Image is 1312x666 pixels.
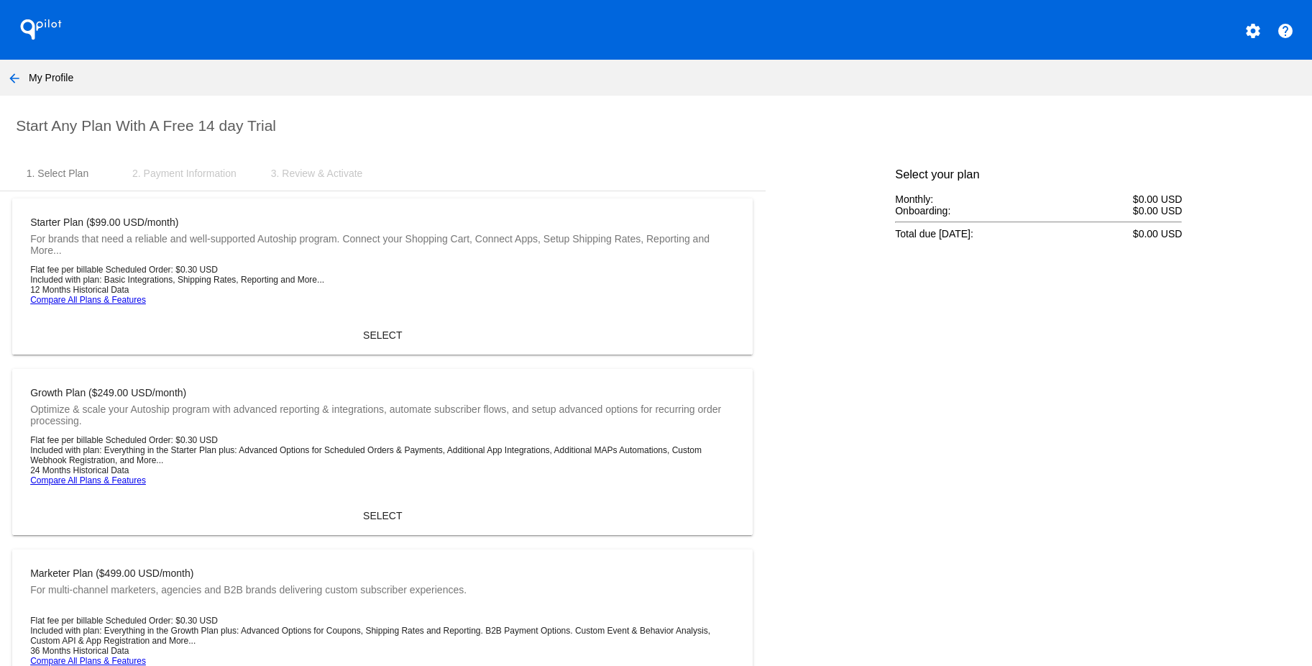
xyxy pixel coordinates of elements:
li: Included with plan: Everything in the Growth Plan plus: Advanced Options for Coupons, Shipping Ra... [30,626,735,646]
mat-card-title: Starter Plan ($99.00 USD/month) [30,216,729,228]
mat-card-title: Marketer Plan ($499.00 USD/month) [30,567,467,579]
div: Onboarding: [895,205,1182,216]
mat-icon: arrow_back [6,70,23,87]
a: Compare All Plans & Features [30,475,146,485]
span: $0.00 USD [1133,205,1182,216]
div: Monthly: [895,193,1182,205]
li: Included with plan: Everything in the Starter Plan plus: Advanced Options for Scheduled Orders & ... [30,445,735,465]
h1: QPilot [12,15,70,44]
li: Included with plan: Basic Integrations, Shipping Rates, Reporting and More... [30,275,735,285]
span: SELECT [363,510,402,521]
li: Flat fee per billable Scheduled Order: $0.30 USD [30,435,735,445]
li: 36 Months Historical Data [30,646,735,656]
span: $0.00 USD [1133,193,1182,205]
a: Compare All Plans & Features [30,295,146,305]
h2: Start Any Plan With A Free 14 day Trial [16,117,1300,134]
li: Flat fee per billable Scheduled Order: $0.30 USD [30,616,735,626]
mat-card-subtitle: For brands that need a reliable and well-supported Autoship program. Connect your Shopping Cart, ... [30,233,729,253]
div: 3. Review & Activate [271,168,363,179]
li: 12 Months Historical Data [30,285,735,295]
mat-card-subtitle: Optimize & scale your Autoship program with advanced reporting & integrations, automate subscribe... [30,403,729,424]
span: $0.00 USD [1133,228,1182,240]
li: 24 Months Historical Data [30,465,735,475]
a: Compare All Plans & Features [30,656,146,666]
mat-icon: settings [1244,22,1262,40]
mat-icon: help [1277,22,1294,40]
mat-card-title: Growth Plan ($249.00 USD/month) [30,387,729,398]
mat-card-subtitle: For multi-channel marketers, agencies and B2B brands delivering custom subscriber experiences. [30,584,467,604]
span: SELECT [363,329,402,341]
h3: Select your plan [895,168,1182,181]
div: 2. Payment Information [132,168,237,179]
li: Flat fee per billable Scheduled Order: $0.30 USD [30,265,735,275]
div: Total due [DATE]: [895,228,1182,240]
div: 1. Select Plan [27,168,88,179]
button: SELECT [19,503,746,529]
button: SELECT [19,322,746,348]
